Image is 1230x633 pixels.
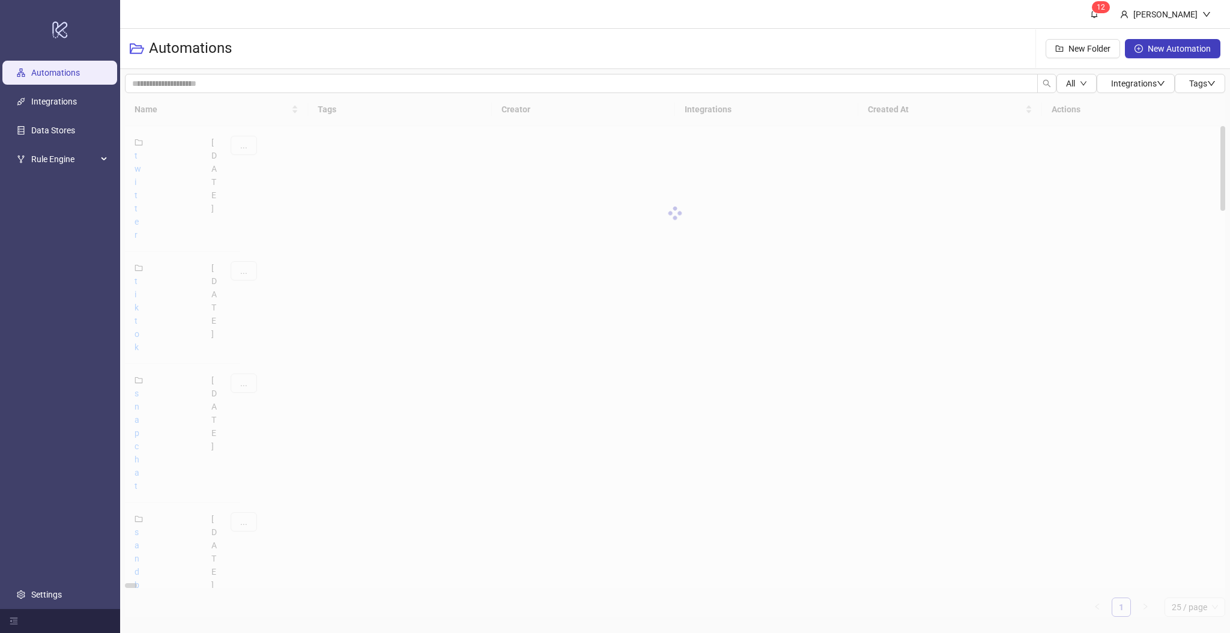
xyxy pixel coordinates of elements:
span: plus-circle [1135,44,1143,53]
span: folder-add [1055,44,1064,53]
span: New Automation [1148,44,1211,53]
span: down [1202,10,1211,19]
span: down [1207,79,1216,88]
span: Integrations [1111,79,1165,88]
button: New Automation [1125,39,1220,58]
a: Integrations [31,97,77,107]
a: Settings [31,590,62,599]
span: fork [17,156,25,164]
span: folder-open [130,41,144,56]
div: [PERSON_NAME] [1129,8,1202,21]
span: Tags [1189,79,1216,88]
span: menu-fold [10,617,18,625]
span: bell [1090,10,1098,18]
h3: Automations [149,39,232,58]
span: 1 [1097,3,1101,11]
span: All [1066,79,1075,88]
span: Rule Engine [31,148,97,172]
span: user [1120,10,1129,19]
span: search [1043,79,1051,88]
a: Data Stores [31,126,75,136]
span: New Folder [1068,44,1110,53]
span: 2 [1101,3,1105,11]
button: Integrationsdown [1097,74,1175,93]
button: New Folder [1046,39,1120,58]
span: down [1080,80,1087,87]
button: Alldown [1056,74,1097,93]
sup: 12 [1092,1,1110,13]
span: down [1157,79,1165,88]
button: Tagsdown [1175,74,1225,93]
a: Automations [31,68,80,78]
